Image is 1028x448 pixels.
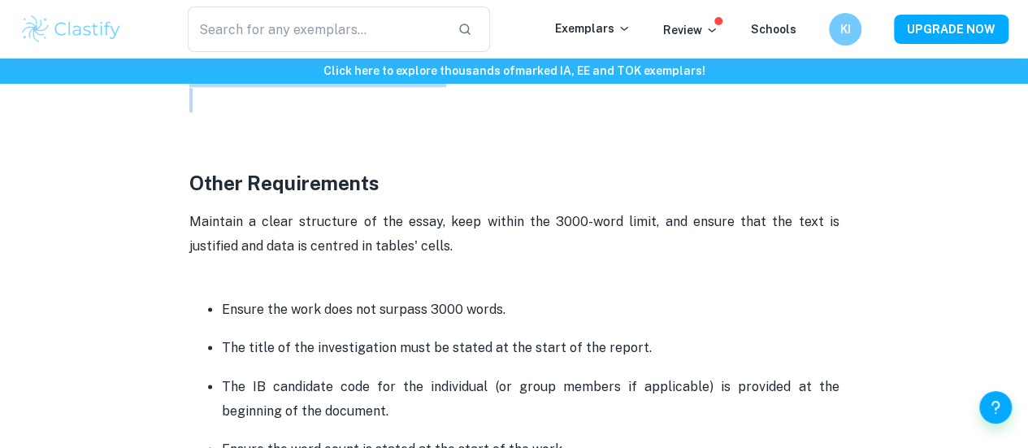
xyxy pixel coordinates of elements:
[3,62,1025,80] h6: Click here to explore thousands of marked IA, EE and TOK exemplars !
[188,7,445,52] input: Search for any exemplars...
[894,15,1008,44] button: UPGRADE NOW
[836,20,855,38] h6: KI
[20,13,123,46] img: Clastify logo
[979,391,1012,424] button: Help and Feedback
[222,298,839,322] p: Ensure the work does not surpass 3000 words.
[189,172,380,194] strong: Other Requirements
[663,21,718,39] p: Review
[222,375,839,424] p: The IB candidate code for the individual (or group members if applicable) is provided at the begi...
[751,23,796,36] a: Schools
[555,20,631,37] p: Exemplars
[189,214,843,254] span: Maintain a clear structure of the essay, keep within the 3000-word limit, and ensure that the tex...
[222,336,839,360] p: The title of the investigation must be stated at the start of the report.
[829,13,861,46] button: KI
